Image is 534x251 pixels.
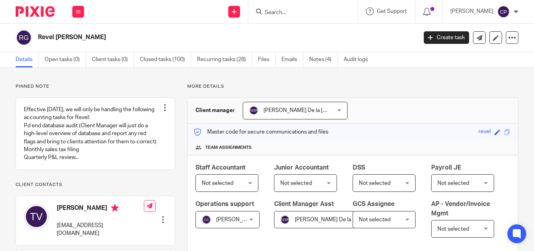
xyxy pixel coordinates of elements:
a: Recurring tasks (28) [197,52,252,67]
img: svg%3E [24,204,49,229]
a: Open tasks (0) [45,52,86,67]
span: DSS [353,164,365,171]
img: svg%3E [249,106,258,115]
p: [EMAIL_ADDRESS][DOMAIN_NAME] [57,222,144,238]
a: Files [258,52,276,67]
span: [PERSON_NAME] De la [PERSON_NAME] [295,217,395,222]
input: Search [264,9,334,16]
span: AP - Vendor/Invoice Mgmt [431,201,490,216]
img: Pixie [16,6,55,17]
p: Client contacts [16,182,175,188]
img: svg%3E [497,5,510,18]
p: [PERSON_NAME] [450,7,493,15]
p: Pinned note [16,83,175,90]
span: Not selected [359,217,391,222]
span: Not selected [202,181,233,186]
span: GCS Assignee [353,201,394,207]
span: Client Manager Asst [274,201,334,207]
span: Staff Accountant [195,164,245,171]
span: Not selected [437,181,469,186]
p: Master code for secure communications and files [194,128,328,136]
a: Client tasks (0) [92,52,134,67]
p: More details [187,83,518,90]
img: svg%3E [16,29,32,46]
a: Audit logs [344,52,374,67]
span: Not selected [359,181,391,186]
span: Get Support [377,9,407,14]
i: Primary [111,204,119,212]
span: [PERSON_NAME] [216,217,259,222]
span: [PERSON_NAME] De la [PERSON_NAME] [263,108,364,113]
span: Operations support [195,201,254,207]
span: Payroll JE [431,164,461,171]
h3: Client manager [195,107,235,114]
a: Create task [424,31,469,44]
a: Emails [281,52,303,67]
h4: [PERSON_NAME] [57,204,144,214]
a: Notes (4) [309,52,338,67]
a: Closed tasks (100) [140,52,191,67]
div: revel [478,128,491,137]
img: svg%3E [280,215,290,224]
a: Details [16,52,39,67]
span: Team assignments [205,144,252,151]
span: Not selected [437,226,469,232]
img: svg%3E [202,215,211,224]
span: Junior Accountant [274,164,329,171]
span: Not selected [280,181,312,186]
h2: Revel [PERSON_NAME] [38,33,337,42]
